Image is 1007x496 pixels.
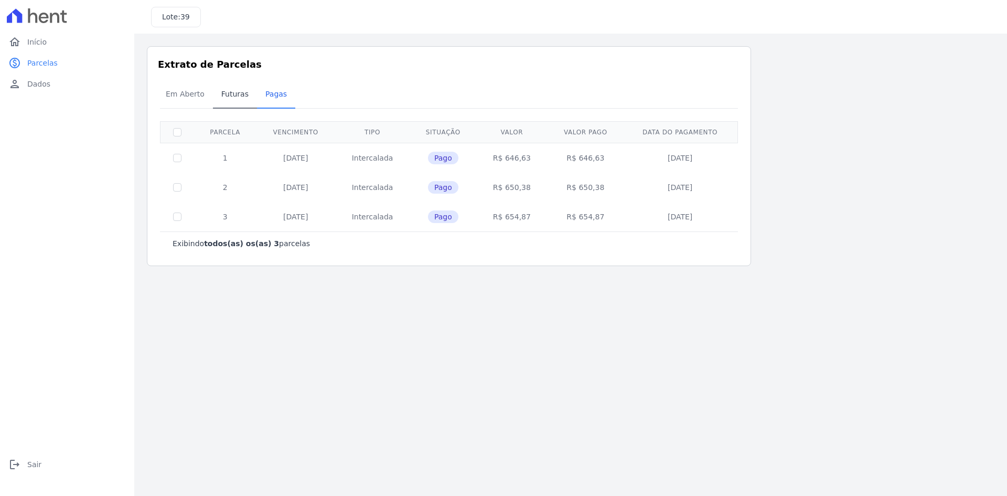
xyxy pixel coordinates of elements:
span: Início [27,37,47,47]
th: Valor [477,121,548,143]
td: R$ 650,38 [547,173,624,202]
th: Vencimento [256,121,335,143]
h3: Lote: [162,12,190,23]
i: home [8,36,21,48]
td: 1 [194,143,256,173]
td: R$ 650,38 [477,173,548,202]
a: logoutSair [4,454,130,475]
span: Futuras [215,83,255,104]
span: Pago [428,210,458,223]
td: R$ 654,87 [547,202,624,231]
span: Sair [27,459,41,470]
td: [DATE] [624,143,736,173]
td: Intercalada [335,143,410,173]
input: Só é possível selecionar pagamentos em aberto [173,154,181,162]
span: Parcelas [27,58,58,68]
td: R$ 646,63 [477,143,548,173]
td: [DATE] [624,202,736,231]
a: Em Aberto [157,81,213,109]
th: Tipo [335,121,410,143]
h3: Extrato de Parcelas [158,57,740,71]
td: [DATE] [256,202,335,231]
a: homeInício [4,31,130,52]
i: logout [8,458,21,471]
i: paid [8,57,21,69]
td: 2 [194,173,256,202]
td: R$ 654,87 [477,202,548,231]
b: todos(as) os(as) 3 [204,239,279,248]
td: Intercalada [335,202,410,231]
td: [DATE] [624,173,736,202]
p: Exibindo parcelas [173,238,310,249]
a: personDados [4,73,130,94]
span: Em Aberto [159,83,211,104]
td: [DATE] [256,143,335,173]
span: 39 [180,13,190,21]
td: [DATE] [256,173,335,202]
span: Dados [27,79,50,89]
th: Data do pagamento [624,121,736,143]
th: Parcela [194,121,256,143]
input: Só é possível selecionar pagamentos em aberto [173,213,181,221]
td: Intercalada [335,173,410,202]
th: Valor pago [547,121,624,143]
a: Futuras [213,81,257,109]
th: Situação [410,121,477,143]
span: Pagas [259,83,293,104]
td: R$ 646,63 [547,143,624,173]
a: paidParcelas [4,52,130,73]
i: person [8,78,21,90]
span: Pago [428,181,458,194]
span: Pago [428,152,458,164]
td: 3 [194,202,256,231]
a: Pagas [257,81,295,109]
input: Só é possível selecionar pagamentos em aberto [173,183,181,192]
